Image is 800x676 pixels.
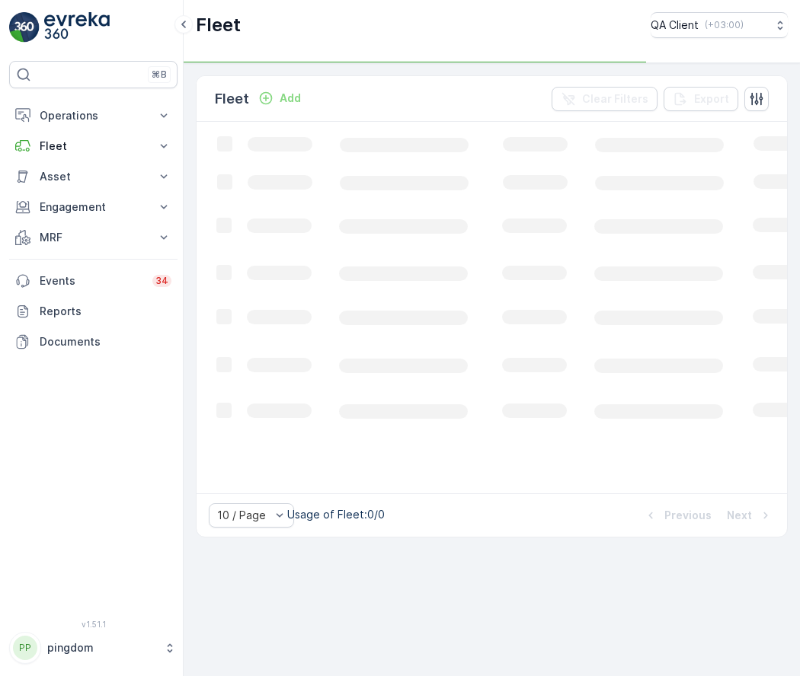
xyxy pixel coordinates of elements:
[40,108,147,123] p: Operations
[40,230,147,245] p: MRF
[9,131,178,161] button: Fleet
[44,12,110,43] img: logo_light-DOdMpM7g.png
[552,87,658,111] button: Clear Filters
[9,192,178,222] button: Engagement
[9,222,178,253] button: MRF
[40,334,171,349] p: Documents
[40,169,147,184] p: Asset
[280,91,301,106] p: Add
[40,139,147,154] p: Fleet
[9,327,178,357] a: Documents
[9,296,178,327] a: Reports
[196,13,241,37] p: Fleet
[152,69,167,81] p: ⌘B
[9,12,40,43] img: logo
[13,636,37,660] div: PP
[9,161,178,192] button: Asset
[664,87,738,111] button: Export
[664,508,712,523] p: Previous
[40,273,143,289] p: Events
[9,266,178,296] a: Events34
[725,506,775,525] button: Next
[287,507,385,522] p: Usage of Fleet : 0/0
[9,620,178,629] span: v 1.51.1
[694,91,729,107] p: Export
[582,91,648,107] p: Clear Filters
[705,19,744,31] p: ( +03:00 )
[40,304,171,319] p: Reports
[9,100,178,131] button: Operations
[215,88,249,110] p: Fleet
[9,632,178,664] button: PPpingdom
[155,275,168,287] p: 34
[651,12,788,38] button: QA Client(+03:00)
[727,508,752,523] p: Next
[642,506,713,525] button: Previous
[651,18,699,33] p: QA Client
[47,640,156,655] p: pingdom
[40,199,147,215] p: Engagement
[252,89,307,107] button: Add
